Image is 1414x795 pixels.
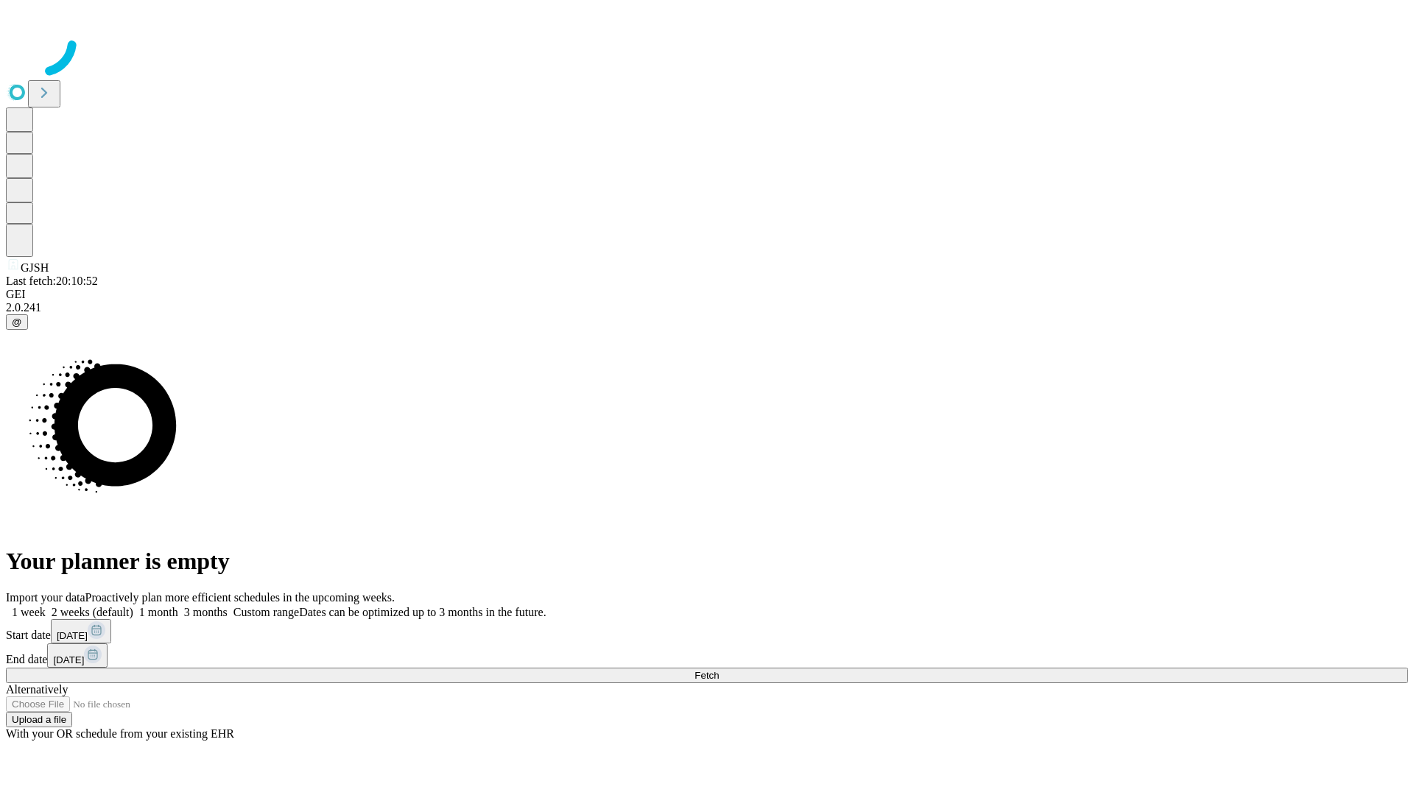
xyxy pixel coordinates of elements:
[233,606,299,618] span: Custom range
[6,301,1408,314] div: 2.0.241
[12,317,22,328] span: @
[12,606,46,618] span: 1 week
[6,548,1408,575] h1: Your planner is empty
[6,619,1408,643] div: Start date
[6,727,234,740] span: With your OR schedule from your existing EHR
[53,654,84,665] span: [DATE]
[6,275,98,287] span: Last fetch: 20:10:52
[47,643,108,668] button: [DATE]
[299,606,546,618] span: Dates can be optimized up to 3 months in the future.
[6,314,28,330] button: @
[694,670,719,681] span: Fetch
[52,606,133,618] span: 2 weeks (default)
[6,712,72,727] button: Upload a file
[57,630,88,641] span: [DATE]
[184,606,228,618] span: 3 months
[6,591,85,604] span: Import your data
[6,288,1408,301] div: GEI
[139,606,178,618] span: 1 month
[51,619,111,643] button: [DATE]
[85,591,395,604] span: Proactively plan more efficient schedules in the upcoming weeks.
[21,261,49,274] span: GJSH
[6,668,1408,683] button: Fetch
[6,683,68,696] span: Alternatively
[6,643,1408,668] div: End date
